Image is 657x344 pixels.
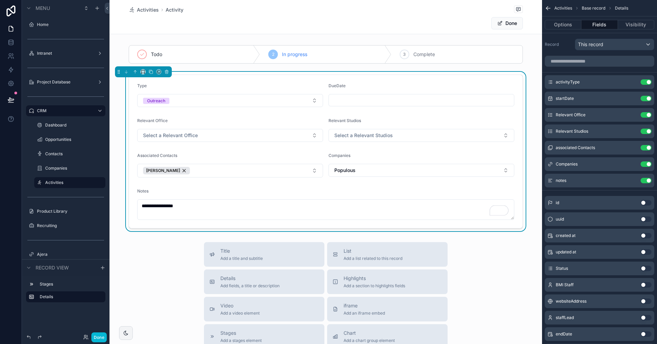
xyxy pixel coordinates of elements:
span: Type [137,83,147,88]
span: Add a section to highlights fields [344,283,405,289]
span: Select a Relevant Studios [334,132,393,139]
button: HighlightsAdd a section to highlights fields [327,269,448,294]
span: Details [615,5,628,11]
label: CRM [37,108,92,114]
span: Base record [582,5,605,11]
span: id [556,200,559,206]
span: Relevant Studios [556,129,588,134]
a: Activities [129,6,159,13]
button: Select Button [328,129,514,142]
label: Record [545,42,572,47]
span: Select a Relevant Office [143,132,198,139]
span: Stages [220,330,262,336]
span: websiteAddress [556,299,587,304]
label: Activities [45,180,101,185]
span: Activities [554,5,572,11]
button: TitleAdd a title and subtitle [204,242,324,267]
span: associated Contacts [556,145,595,150]
span: Title [220,248,263,254]
div: Outreach [147,98,165,104]
button: iframeAdd an iframe embed [327,297,448,321]
span: updated at [556,249,576,255]
span: Add an iframe embed [344,310,385,316]
span: [PERSON_NAME] [146,168,180,173]
span: Relevant Office [556,112,585,118]
span: Add a chart group element [344,338,395,343]
button: ListAdd a list related to this record [327,242,448,267]
a: Activity [166,6,183,13]
button: Fields [581,20,618,29]
button: Select Button [137,129,323,142]
button: Visibility [618,20,654,29]
label: Product Library [37,209,104,214]
span: Add a title and subtitle [220,256,263,261]
button: Done [91,332,107,342]
span: created at [556,233,576,238]
span: staffLead [556,315,574,320]
label: Recruiting [37,223,104,228]
label: Stages [40,281,103,287]
button: DetailsAdd fields, a title or description [204,269,324,294]
span: Relevant Office [137,118,168,123]
span: Details [220,275,280,282]
span: DueDate [328,83,346,88]
label: Dashboard [45,122,104,128]
label: Home [37,22,104,27]
span: notes [556,178,566,183]
button: Done [491,17,523,29]
span: Associated Contacts [137,153,177,158]
span: Notes [137,188,149,194]
label: Details [40,294,100,300]
label: Ajera [37,252,104,257]
span: endDate [556,331,572,337]
span: Menu [36,5,50,12]
button: Options [545,20,581,29]
span: Video [220,302,260,309]
button: Unselect 442 [143,167,190,174]
span: uuid [556,216,564,222]
span: List [344,248,402,254]
span: Populous [334,167,356,174]
span: Add a video element [220,310,260,316]
button: Select Button [137,164,323,177]
span: This record [578,41,603,48]
span: Chart [344,330,395,336]
span: BMI Staff [556,282,574,288]
button: VideoAdd a video element [204,297,324,321]
label: Project Database [37,79,94,85]
button: Select Button [137,94,323,107]
span: Add fields, a title or description [220,283,280,289]
span: Activities [137,6,159,13]
span: activityType [556,79,580,85]
div: scrollable content [22,276,109,309]
button: This record [575,39,654,50]
span: Companies [328,153,350,158]
span: Record view [36,264,69,271]
span: Companies [556,161,578,167]
textarea: To enrich screen reader interactions, please activate Accessibility in Grammarly extension settings [137,199,514,220]
label: Opportunities [45,137,104,142]
label: Companies [45,166,104,171]
label: Intranet [37,51,94,56]
span: Status [556,266,568,271]
label: Contacts [45,151,104,157]
span: startDate [556,96,574,101]
span: Relevant Studios [328,118,361,123]
span: iframe [344,302,385,309]
span: Add a stages element [220,338,262,343]
span: Add a list related to this record [344,256,402,261]
button: Select Button [328,164,514,177]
